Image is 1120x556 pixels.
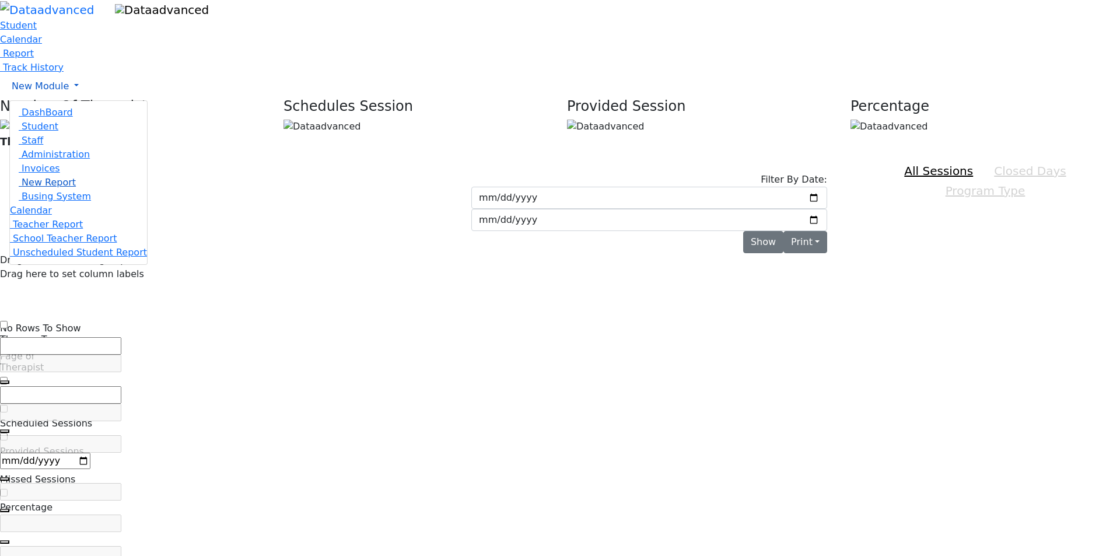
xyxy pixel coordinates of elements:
[10,163,60,174] a: Invoices
[22,121,58,132] span: Student
[10,247,147,258] a: Unscheduled Student Report
[10,107,73,118] a: DashBoard
[850,120,928,134] img: Dataadvanced
[13,247,147,258] span: Unscheduled Student Report
[850,98,1120,115] h4: Percentage
[22,163,60,174] span: Invoices
[22,149,90,160] span: Administration
[991,163,1069,183] button: Closed Days
[13,219,83,230] span: Teacher Report
[761,173,827,187] label: Filter By Date:
[901,163,977,183] button: All Sessions
[22,177,76,188] span: New Report
[3,48,34,59] span: Report
[904,164,973,178] u: All Sessions
[3,62,64,73] span: Track History
[10,121,58,132] a: Student
[994,164,1066,178] u: Closed Days
[743,231,783,253] button: Show
[783,231,827,253] button: Print
[942,183,1029,203] button: Program Type
[22,107,73,118] span: DashBoard
[10,219,83,230] a: Teacher Report
[10,149,90,160] a: Administration
[13,233,117,244] span: School Teacher Report
[9,100,148,265] ul: New Module
[283,120,360,134] img: Dataadvanced
[10,177,76,188] a: New Report
[22,191,91,202] span: Busing System
[10,191,91,202] a: Busing System
[283,98,553,115] h4: Schedules Session
[567,98,836,115] h4: Provided Session
[115,4,209,16] img: Dataadvanced
[22,135,43,146] span: Staff
[567,120,644,134] img: Dataadvanced
[10,135,43,146] a: Staff
[946,184,1025,198] u: Program Type
[12,81,69,92] span: New Module
[10,233,117,244] a: School Teacher Report
[10,205,52,216] a: Calendar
